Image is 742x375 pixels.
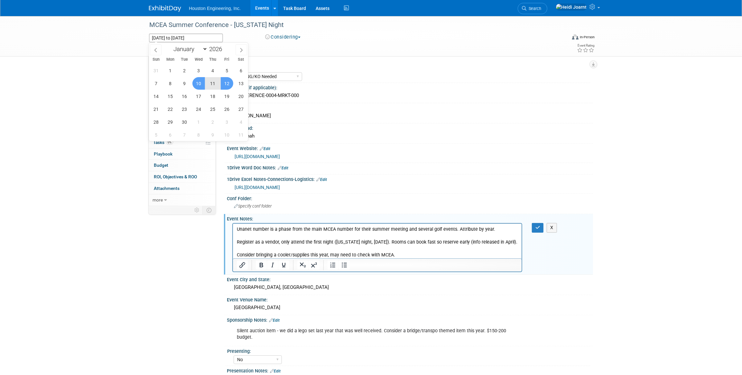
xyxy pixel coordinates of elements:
[227,315,593,324] div: Sponsorship Notes:
[339,261,350,270] button: Bullet list
[207,64,219,77] span: June 4, 2026
[150,129,162,141] span: July 5, 2026
[235,77,247,90] span: June 13, 2026
[309,261,320,270] button: Superscript
[192,116,205,128] span: July 1, 2026
[518,3,547,14] a: Search
[192,64,205,77] span: June 3, 2026
[166,140,173,145] span: 0%
[149,68,216,79] a: Booth
[235,154,280,159] a: [URL][DOMAIN_NAME]
[316,177,327,182] a: Edit
[221,64,233,77] span: June 5, 2026
[227,163,593,171] div: 1Drive Word Doc Notes:
[267,261,278,270] button: Italic
[149,148,216,160] a: Playbook
[235,64,247,77] span: June 6, 2026
[227,144,593,152] div: Event Website:
[149,114,216,125] a: Giveaways
[206,58,220,62] span: Thu
[191,58,206,62] span: Wed
[149,5,181,12] img: ExhibitDay
[149,56,216,67] a: Event Information
[192,77,205,90] span: June 10, 2026
[153,197,163,202] span: more
[149,33,223,42] input: Event Start Date - End Date
[149,91,216,102] a: Travel Reservations
[178,64,191,77] span: June 2, 2026
[164,77,177,90] span: June 8, 2026
[232,131,588,141] div: Savannah
[153,140,173,145] span: Tasks
[235,90,247,103] span: June 20, 2026
[164,116,177,128] span: June 29, 2026
[207,90,219,103] span: June 18, 2026
[297,261,308,270] button: Subscript
[235,129,247,141] span: July 11, 2026
[232,111,588,121] div: [PERSON_NAME]
[270,369,281,373] a: Edit
[149,125,216,137] a: Sponsorships
[150,77,162,90] span: June 7, 2026
[208,45,227,53] input: Year
[232,325,522,344] div: Silent auction item - we did a lego set last year that was well received. Consider a bridge/trans...
[177,58,191,62] span: Tue
[233,224,522,258] iframe: Rich Text Area
[221,90,233,103] span: June 19, 2026
[234,58,248,62] span: Sat
[235,103,247,115] span: June 27, 2026
[577,44,594,47] div: Event Rating
[189,6,241,11] span: Houston Engineering, Inc.
[150,103,162,115] span: June 21, 2026
[149,79,216,91] a: Staff1
[178,90,191,103] span: June 16, 2026
[149,137,216,148] a: Tasks0%
[227,275,593,283] div: Event City and State:
[227,123,593,131] div: Admin Lead:
[164,64,177,77] span: June 1, 2026
[164,103,177,115] span: June 22, 2026
[150,90,162,103] span: June 14, 2026
[227,346,590,354] div: Presenting:
[556,4,587,11] img: Heidi Joarnt
[203,206,216,214] td: Toggle Event Tabs
[278,261,289,270] button: Underline
[207,116,219,128] span: July 2, 2026
[207,129,219,141] span: July 9, 2026
[164,90,177,103] span: June 15, 2026
[232,282,588,292] div: [GEOGRAPHIC_DATA], [GEOGRAPHIC_DATA]
[147,19,557,31] div: MCEA Summer Conference - [US_STATE] Night
[207,103,219,115] span: June 25, 2026
[227,103,593,111] div: Conf. PM:
[221,77,233,90] span: June 12, 2026
[171,45,208,53] select: Month
[235,116,247,128] span: July 4, 2026
[227,63,590,71] div: Status:
[149,183,216,194] a: Attachments
[221,129,233,141] span: July 10, 2026
[191,206,203,214] td: Personalize Event Tab Strip
[164,129,177,141] span: July 6, 2026
[154,186,180,191] span: Attachments
[149,102,216,113] a: Asset Reservations
[154,163,168,168] span: Budget
[178,77,191,90] span: June 9, 2026
[192,103,205,115] span: June 24, 2026
[235,185,280,190] a: [URL][DOMAIN_NAME]
[221,116,233,128] span: July 3, 2026
[328,261,339,270] button: Numbered list
[227,194,593,202] div: Conf Folder:
[207,77,219,90] span: June 11, 2026
[149,160,216,171] a: Budget
[192,90,205,103] span: June 17, 2026
[227,295,593,303] div: Event Venue Name:
[232,303,588,313] div: [GEOGRAPHIC_DATA]
[154,151,172,156] span: Playbook
[150,64,162,77] span: May 31, 2026
[580,35,595,40] div: In-Person
[149,171,216,183] a: ROI, Objectives & ROO
[227,83,593,91] div: Unanet # (if applicable):
[547,223,557,232] button: X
